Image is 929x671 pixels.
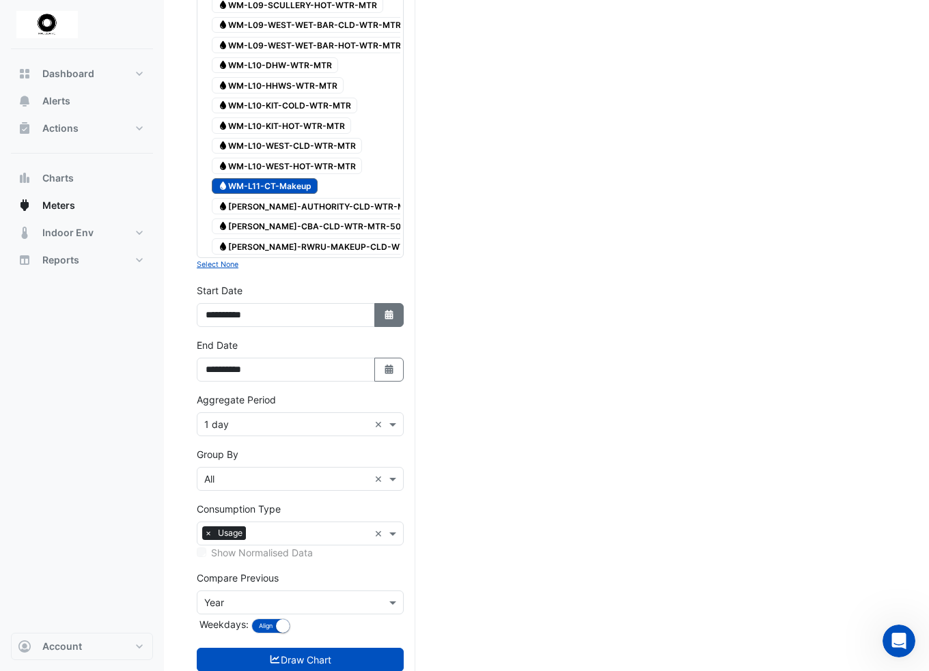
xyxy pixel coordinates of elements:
[197,283,242,298] label: Start Date
[11,165,153,192] button: Charts
[212,98,357,114] span: WM-L10-KIT-COLD-WTR-MTR
[197,617,249,631] label: Weekdays:
[212,17,407,33] span: WM-L09-WEST-WET-BAR-CLD-WTR-MTR
[18,67,31,81] app-icon: Dashboard
[197,502,281,516] label: Consumption Type
[197,258,238,270] button: Select None
[42,171,74,185] span: Charts
[42,67,94,81] span: Dashboard
[42,253,79,267] span: Reports
[11,60,153,87] button: Dashboard
[374,417,386,431] span: Clear
[11,246,153,274] button: Reports
[11,219,153,246] button: Indoor Env
[218,80,228,90] fa-icon: Water
[197,545,404,560] div: Selected meters/streams do not support normalisation
[18,94,31,108] app-icon: Alerts
[42,199,75,212] span: Meters
[212,158,362,174] span: WM-L10-WEST-HOT-WTR-MTR
[212,117,351,134] span: WM-L10-KIT-HOT-WTR-MTR
[218,100,228,111] fa-icon: Water
[197,338,238,352] label: End Date
[211,545,313,560] label: Show Normalised Data
[18,199,31,212] app-icon: Meters
[212,138,362,154] span: WM-L10-WEST-CLD-WTR-MTR
[197,392,276,407] label: Aggregate Period
[374,526,386,541] span: Clear
[212,77,344,94] span: WM-L10-HHWS-WTR-MTR
[218,160,228,171] fa-icon: Water
[374,472,386,486] span: Clear
[218,221,228,231] fa-icon: Water
[18,171,31,185] app-icon: Charts
[212,238,439,255] span: [PERSON_NAME]-RWRU-MAKEUP-CLD-WTR-MTR
[218,120,228,130] fa-icon: Water
[11,115,153,142] button: Actions
[212,178,318,195] span: WM-L11-CT-Makeup
[214,526,246,540] span: Usage
[11,87,153,115] button: Alerts
[218,201,228,211] fa-icon: Water
[18,122,31,135] app-icon: Actions
[383,309,396,321] fa-icon: Select Date
[383,364,396,375] fa-icon: Select Date
[218,20,228,30] fa-icon: Water
[212,198,422,214] span: [PERSON_NAME]-AUTHORITY-CLD-WTR-MTR
[883,625,915,657] iframe: Intercom live chat
[218,181,228,191] fa-icon: Water
[42,226,94,240] span: Indoor Env
[18,253,31,267] app-icon: Reports
[218,60,228,70] fa-icon: Water
[197,260,238,269] small: Select None
[212,57,338,74] span: WM-L10-DHW-WTR-MTR
[212,37,407,53] span: WM-L09-WEST-WET-BAR-HOT-WTR-MTR
[197,447,238,461] label: Group By
[218,40,228,50] fa-icon: Water
[218,141,228,151] fa-icon: Water
[11,192,153,219] button: Meters
[42,94,70,108] span: Alerts
[42,122,79,135] span: Actions
[212,218,415,235] span: [PERSON_NAME]-CBA-CLD-WTR-MTR-50M
[16,11,78,38] img: Company Logo
[11,633,153,660] button: Account
[202,526,214,540] span: ×
[218,241,228,251] fa-icon: Water
[197,571,279,585] label: Compare Previous
[18,226,31,240] app-icon: Indoor Env
[42,640,82,653] span: Account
